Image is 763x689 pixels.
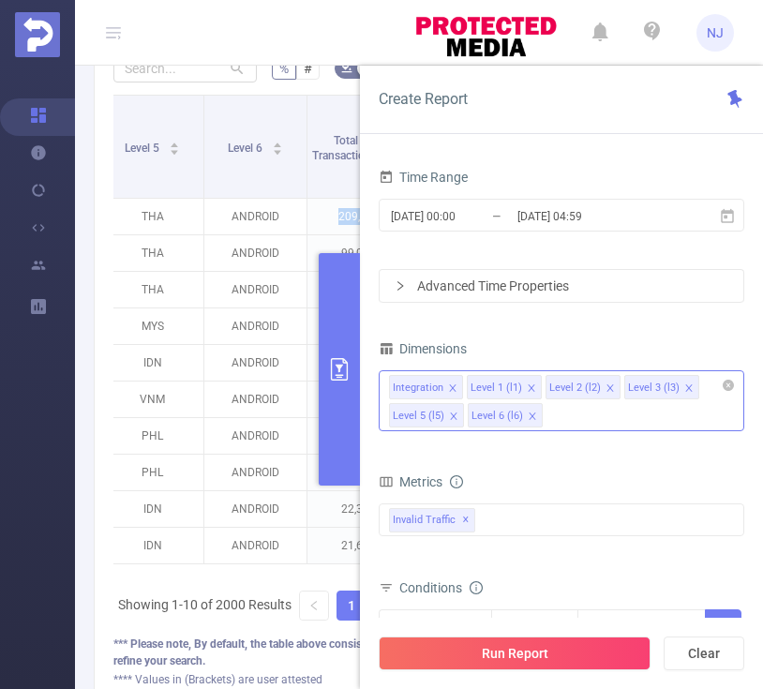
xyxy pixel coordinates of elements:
div: Level 5 (l5) [393,404,444,428]
div: Sort [169,140,180,151]
span: ✕ [462,509,470,532]
p: ANDROID [204,528,307,563]
p: ANDROID [204,235,307,271]
p: ANDROID [204,491,307,527]
i: icon: close [448,383,457,395]
li: Previous Page [299,591,329,621]
input: End date [516,203,667,229]
li: Integration [389,375,463,399]
div: Integration [389,610,457,641]
button: Run Report [379,637,651,670]
div: *** Please note, By default, the table above consists of the top rows of data. To access all data... [113,636,710,669]
span: Dimensions [379,341,467,356]
button: Add [705,609,741,642]
button: Clear [664,637,744,670]
span: Invalid Traffic [389,508,475,532]
i: icon: close [528,412,537,423]
i: icon: close-circle [723,380,734,391]
span: % [279,61,289,76]
p: PHL [101,455,203,490]
li: Level 5 (l5) [389,403,464,427]
span: # [304,61,312,76]
div: icon: rightAdvanced Time Properties [380,270,743,302]
li: Level 2 (l2) [546,375,621,399]
p: ANDROID [204,308,307,344]
i: icon: caret-down [169,147,179,153]
p: VNM [101,382,203,417]
li: Showing 1-10 of 2000 Results [118,591,292,621]
span: Level 5 [125,142,162,155]
p: MYS [101,308,203,344]
i: icon: right [395,280,406,292]
i: icon: close [684,383,694,395]
i: icon: bg-colors [341,62,352,73]
p: 209,610 [307,199,410,234]
p: IDN [101,491,203,527]
div: Sort [272,140,283,151]
p: ANDROID [204,272,307,307]
p: 88,539 [307,345,410,381]
i: icon: info-circle [450,475,463,488]
p: 91,346 [307,308,410,344]
p: ANDROID [204,345,307,381]
span: NJ [707,14,724,52]
li: Level 3 (l3) [624,375,699,399]
p: PHL [101,418,203,454]
i: icon: close [527,383,536,395]
div: **** Values in (Brackets) are user attested [113,671,710,688]
a: 1 [337,592,366,620]
p: THA [101,199,203,234]
p: THA [101,235,203,271]
div: Integration [393,376,443,400]
span: Conditions [399,580,483,595]
i: icon: left [308,600,320,611]
i: icon: caret-up [169,140,179,145]
p: ANDROID [204,418,307,454]
input: Start date [389,203,541,229]
p: IDN [101,528,203,563]
li: Level 6 (l6) [468,403,543,427]
li: Level 1 (l1) [467,375,542,399]
p: 21,615 [307,528,410,563]
p: IDN [101,345,203,381]
div: Level 1 (l1) [471,376,522,400]
i: icon: close [449,412,458,423]
div: Contains [501,610,561,641]
p: 97,091 [307,272,410,307]
i: icon: caret-up [272,140,282,145]
p: ANDROID [204,382,307,417]
p: 56,684 [307,382,410,417]
i: icon: close [606,383,615,395]
p: 24,351 [307,455,410,490]
p: ANDROID [204,455,307,490]
span: Total Transactions [312,134,380,162]
i: icon: caret-down [272,147,282,153]
span: Level 6 [228,142,265,155]
p: THA [101,272,203,307]
input: Search... [113,52,257,82]
span: Metrics [379,474,442,489]
div: Level 6 (l6) [471,404,523,428]
span: Time Range [379,170,468,185]
img: Protected Media [15,12,60,57]
li: 1 [337,591,367,621]
span: Create Report [379,90,468,108]
div: Level 2 (l2) [549,376,601,400]
div: Level 3 (l3) [628,376,680,400]
i: icon: info-circle [470,581,483,594]
p: 99,048 [307,235,410,271]
p: ANDROID [204,199,307,234]
p: 38,403 [307,418,410,454]
p: 22,367 [307,491,410,527]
